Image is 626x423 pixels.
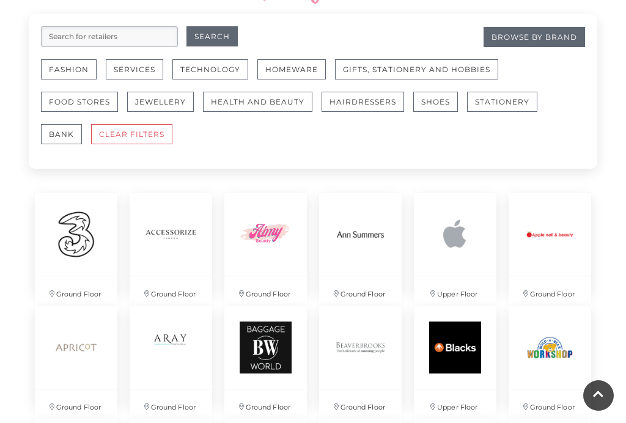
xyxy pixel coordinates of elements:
a: Hairdressers [322,92,413,124]
a: Ground Floor [313,187,408,300]
p: Ground Floor [319,389,402,419]
p: Upper Floor [414,276,496,306]
a: Ground Floor [503,187,597,300]
button: Stationery [467,92,537,112]
p: Ground Floor [130,276,212,306]
p: Ground Floor [224,389,307,419]
a: Ground Floor [29,300,123,413]
a: Homeware [257,59,335,92]
a: Ground Floor [503,300,597,413]
a: Ground Floor [123,300,218,413]
a: Ground Floor [218,300,313,413]
p: Ground Floor [509,389,591,419]
button: Shoes [413,92,458,112]
p: Ground Floor [509,276,591,306]
button: Jewellery [127,92,194,112]
button: Bank [41,124,82,144]
p: Ground Floor [130,389,212,419]
button: Food Stores [41,92,118,112]
a: Gifts, Stationery and Hobbies [335,59,507,92]
button: Technology [172,59,248,79]
p: Ground Floor [35,389,117,419]
a: Ground Floor [123,187,218,300]
a: Technology [172,59,257,92]
a: Upper Floor [408,187,503,300]
a: Health and Beauty [203,92,322,124]
a: Bank [41,124,91,156]
button: Services [106,59,163,79]
a: Ground Floor [313,300,408,413]
button: Hairdressers [322,92,404,112]
a: Upper Floor [408,300,503,413]
a: Jewellery [127,92,203,124]
a: Ground Floor [29,187,123,300]
a: CLEAR FILTERS [91,124,182,156]
button: CLEAR FILTERS [91,124,172,144]
p: Ground Floor [224,276,307,306]
a: Fashion [41,59,106,92]
button: Search [186,26,238,46]
a: Ground Floor [218,187,313,300]
a: Stationery [467,92,547,124]
a: Services [106,59,172,92]
input: Search for retailers [41,26,178,47]
button: Fashion [41,59,97,79]
p: Ground Floor [35,276,117,306]
a: Food Stores [41,92,127,124]
button: Gifts, Stationery and Hobbies [335,59,498,79]
button: Health and Beauty [203,92,312,112]
p: Upper Floor [414,389,496,419]
a: Browse By Brand [484,27,585,47]
p: Ground Floor [319,276,402,306]
button: Homeware [257,59,326,79]
a: Shoes [413,92,467,124]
